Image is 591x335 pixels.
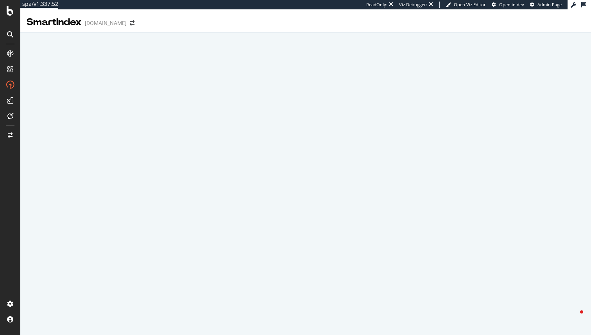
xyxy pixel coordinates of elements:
[399,2,427,8] div: Viz Debugger:
[366,2,387,8] div: ReadOnly:
[20,32,591,335] iframe: To enrich screen reader interactions, please activate Accessibility in Grammarly extension settings
[499,2,524,7] span: Open in dev
[85,19,127,27] div: [DOMAIN_NAME]
[537,2,562,7] span: Admin Page
[454,2,486,7] span: Open Viz Editor
[492,2,524,8] a: Open in dev
[130,20,134,26] div: arrow-right-arrow-left
[446,2,486,8] a: Open Viz Editor
[530,2,562,8] a: Admin Page
[564,308,583,327] iframe: Intercom live chat
[27,16,82,29] div: SmartIndex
